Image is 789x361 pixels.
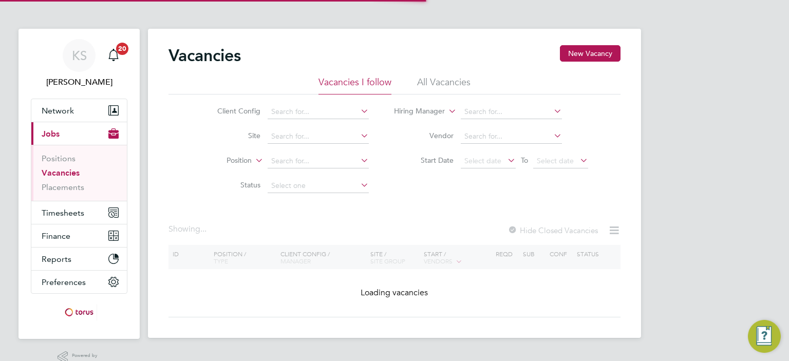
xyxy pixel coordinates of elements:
a: Go to home page [31,304,127,320]
nav: Main navigation [18,29,140,339]
label: Hide Closed Vacancies [508,225,598,235]
input: Search for... [268,154,369,168]
label: Vendor [394,131,454,140]
a: KS[PERSON_NAME] [31,39,127,88]
span: Network [42,106,74,116]
button: Finance [31,224,127,247]
label: Position [193,156,252,166]
button: Preferences [31,271,127,293]
a: Vacancies [42,168,80,178]
img: torus-logo-retina.png [61,304,97,320]
div: Jobs [31,145,127,201]
span: Karl Sandford [31,76,127,88]
label: Client Config [201,106,260,116]
span: To [518,154,531,167]
button: Reports [31,248,127,270]
input: Search for... [268,129,369,144]
a: 20 [103,39,124,72]
a: Placements [42,182,84,192]
button: Network [31,99,127,122]
input: Select one [268,179,369,193]
li: All Vacancies [417,76,471,94]
span: Jobs [42,129,60,139]
label: Site [201,131,260,140]
span: 20 [116,43,128,55]
span: Reports [42,254,71,264]
label: Start Date [394,156,454,165]
input: Search for... [461,129,562,144]
div: Showing [168,224,209,235]
span: Powered by [72,351,101,360]
span: Select date [464,156,501,165]
label: Status [201,180,260,189]
button: Timesheets [31,201,127,224]
span: Finance [42,231,70,241]
a: Positions [42,154,76,163]
button: Engage Resource Center [748,320,781,353]
input: Search for... [461,105,562,119]
button: Jobs [31,122,127,145]
span: Preferences [42,277,86,287]
span: Select date [537,156,574,165]
h2: Vacancies [168,45,241,66]
button: New Vacancy [560,45,621,62]
span: ... [200,224,206,234]
input: Search for... [268,105,369,119]
label: Hiring Manager [386,106,445,117]
li: Vacancies I follow [318,76,391,94]
span: Timesheets [42,208,84,218]
span: KS [72,49,87,62]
